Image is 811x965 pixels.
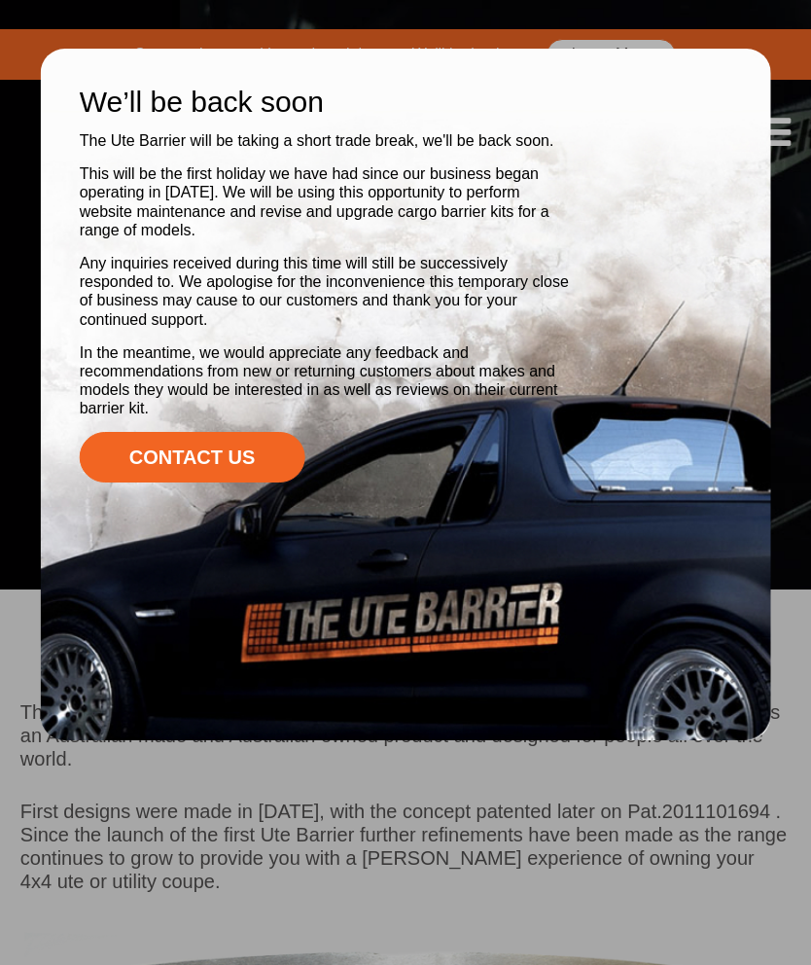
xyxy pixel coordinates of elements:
[80,164,577,239] p: This will be the first holiday we have had since our business began operating in [DATE]. We will ...
[80,131,577,150] p: The Ute Barrier will be taking a short trade break, we'll be back soon.
[80,254,577,329] p: Any inquiries received during this time will still be successively responded to. We apologise for...
[80,88,577,117] h2: We’ll be back soon
[80,343,577,418] p: In the meantime, we would appreciate any feedback and recommendations from new or returning custo...
[80,432,305,482] a: Contact Us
